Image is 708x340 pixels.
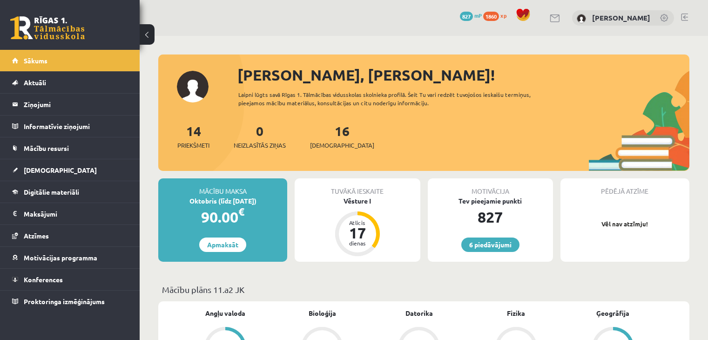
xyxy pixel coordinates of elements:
div: 827 [428,206,553,228]
a: 0Neizlasītās ziņas [234,122,286,150]
a: Ziņojumi [12,94,128,115]
a: [PERSON_NAME] [592,13,650,22]
a: Maksājumi [12,203,128,224]
a: Rīgas 1. Tālmācības vidusskola [10,16,85,40]
legend: Informatīvie ziņojumi [24,116,128,137]
a: Informatīvie ziņojumi [12,116,128,137]
a: Proktoringa izmēģinājums [12,291,128,312]
a: Mācību resursi [12,137,128,159]
a: Fizika [507,308,525,318]
a: 16[DEMOGRAPHIC_DATA] [310,122,374,150]
div: Motivācija [428,178,553,196]
div: Tuvākā ieskaite [295,178,420,196]
span: Sākums [24,56,47,65]
legend: Maksājumi [24,203,128,224]
span: Priekšmeti [177,141,209,150]
a: Vēsture I Atlicis 17 dienas [295,196,420,258]
div: Mācību maksa [158,178,287,196]
div: Vēsture I [295,196,420,206]
div: 17 [344,225,371,240]
a: 1860 xp [483,12,511,19]
a: Motivācijas programma [12,247,128,268]
span: € [238,205,244,218]
span: Atzīmes [24,231,49,240]
span: xp [500,12,506,19]
a: 14Priekšmeti [177,122,209,150]
a: [DEMOGRAPHIC_DATA] [12,159,128,181]
span: [DEMOGRAPHIC_DATA] [310,141,374,150]
span: [DEMOGRAPHIC_DATA] [24,166,97,174]
div: Pēdējā atzīme [560,178,689,196]
span: mP [474,12,482,19]
p: Vēl nav atzīmju! [565,219,685,229]
span: Mācību resursi [24,144,69,152]
span: Proktoringa izmēģinājums [24,297,105,306]
span: 827 [460,12,473,21]
a: Datorika [405,308,433,318]
a: Bioloģija [309,308,336,318]
a: Konferences [12,269,128,290]
span: Neizlasītās ziņas [234,141,286,150]
span: 1860 [483,12,499,21]
a: Ģeogrāfija [596,308,629,318]
a: Sākums [12,50,128,71]
span: Motivācijas programma [24,253,97,262]
legend: Ziņojumi [24,94,128,115]
img: Amanda Neifelde [577,14,586,23]
div: [PERSON_NAME], [PERSON_NAME]! [237,64,689,86]
a: Digitālie materiāli [12,181,128,203]
a: 827 mP [460,12,482,19]
div: 90.00 [158,206,287,228]
a: Atzīmes [12,225,128,246]
a: Aktuāli [12,72,128,93]
a: 6 piedāvājumi [461,238,519,252]
div: Laipni lūgts savā Rīgas 1. Tālmācības vidusskolas skolnieka profilā. Šeit Tu vari redzēt tuvojošo... [238,90,557,107]
p: Mācību plāns 11.a2 JK [162,283,686,296]
span: Digitālie materiāli [24,188,79,196]
a: Apmaksāt [199,238,246,252]
div: dienas [344,240,371,246]
span: Konferences [24,275,63,284]
div: Oktobris (līdz [DATE]) [158,196,287,206]
div: Atlicis [344,220,371,225]
div: Tev pieejamie punkti [428,196,553,206]
a: Angļu valoda [205,308,245,318]
span: Aktuāli [24,78,46,87]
